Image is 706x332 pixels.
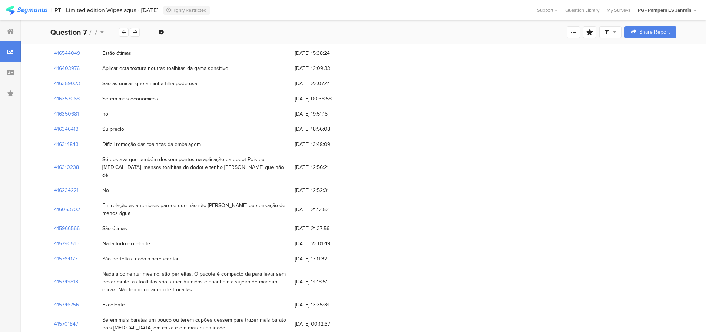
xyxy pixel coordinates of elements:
section: 416357068 [54,95,80,103]
div: São perfeitas, nada a acrescentar [102,255,179,263]
div: São ótimas [102,225,127,232]
section: 416359023 [54,80,80,87]
div: Nada tudo excelente [102,240,150,248]
span: [DATE] 17:11:32 [295,255,354,263]
a: Question Library [561,7,603,14]
span: [DATE] 21:37:56 [295,225,354,232]
section: 415790543 [54,240,80,248]
section: 416310238 [54,163,79,171]
div: Em relação as anteriores parece que não são [PERSON_NAME] ou sensação de menos água [102,202,288,217]
div: no [102,110,108,118]
span: [DATE] 19:51:15 [295,110,354,118]
div: Serem mais baratas um pouco ou terem cupões dessem para trazer mais barato pois [MEDICAL_DATA] em... [102,316,288,332]
section: 416350681 [54,110,79,118]
span: [DATE] 00:38:58 [295,95,354,103]
span: [DATE] 22:07:41 [295,80,354,87]
div: Difícil remoção das toalhitas da embalagem [102,140,201,148]
section: 416403976 [54,64,80,72]
span: [DATE] 18:56:08 [295,125,354,133]
span: [DATE] 14:18:51 [295,278,354,286]
section: 415701847 [54,320,78,328]
span: [DATE] 23:01:49 [295,240,354,248]
div: Su precio [102,125,124,133]
section: 416314843 [54,140,79,148]
img: segmanta logo [6,6,47,15]
div: Serem mais económicos [102,95,158,103]
div: Support [537,4,558,16]
div: PT_ Limited edition Wipes aqua - [DATE] [54,7,158,14]
div: Nada a comentar mesmo, são perfeitas. O pacote é compacto da para levar sem pesar muito, as toalh... [102,270,288,293]
div: Estão ótimas [102,49,131,57]
span: [DATE] 15:38:24 [295,49,354,57]
div: Aplicar esta textura noutras toalhitas da gama sensitive [102,64,228,72]
section: 415746756 [54,301,79,309]
div: PG - Pampers ES Janrain [638,7,692,14]
section: 416053702 [54,206,80,213]
span: 7 [94,27,97,38]
span: [DATE] 12:09:33 [295,64,354,72]
section: 416346413 [54,125,79,133]
div: Highly Restricted [163,6,210,15]
span: [DATE] 13:48:09 [295,140,354,148]
span: [DATE] 00:12:37 [295,320,354,328]
section: 415966566 [54,225,80,232]
a: My Surveys [603,7,634,14]
section: 415749813 [54,278,78,286]
span: [DATE] 12:52:31 [295,186,354,194]
div: | [50,6,52,14]
div: No [102,186,109,194]
div: Excelente [102,301,125,309]
span: [DATE] 21:12:52 [295,206,354,213]
div: São as únicas que a minha filha pode usar [102,80,199,87]
span: Share Report [639,30,670,35]
span: [DATE] 13:35:34 [295,301,354,309]
span: / [89,27,92,38]
div: Só gostava que também dessem pontos na aplicação da dodot Pois eu [MEDICAL_DATA] imensas toalhita... [102,156,288,179]
section: 416544049 [54,49,80,57]
span: [DATE] 12:56:21 [295,163,354,171]
section: 416234221 [54,186,79,194]
section: 415764177 [54,255,77,263]
b: Question 7 [50,27,87,38]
